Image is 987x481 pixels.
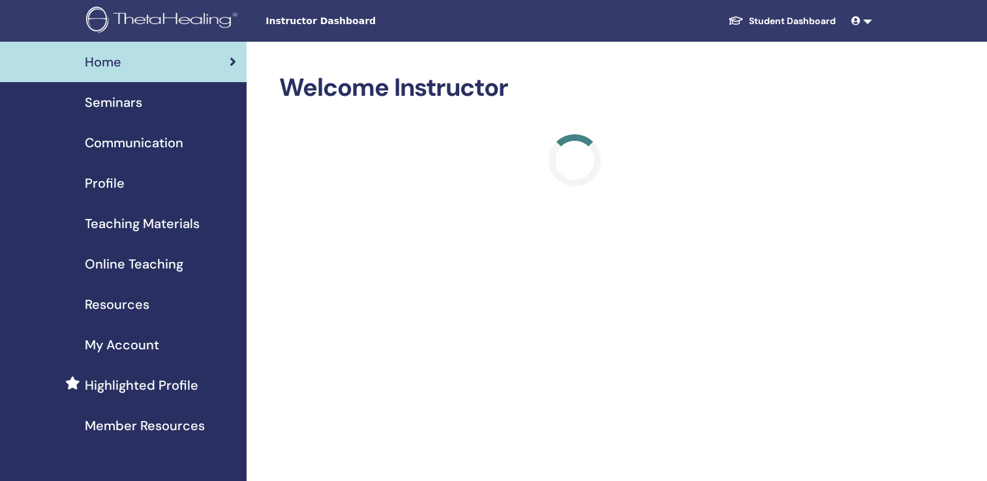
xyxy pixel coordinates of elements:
[728,15,744,26] img: graduation-cap-white.svg
[85,254,183,274] span: Online Teaching
[85,133,183,153] span: Communication
[86,7,242,36] img: logo.png
[85,52,121,72] span: Home
[279,73,870,103] h2: Welcome Instructor
[266,14,461,28] span: Instructor Dashboard
[718,9,846,33] a: Student Dashboard
[85,295,149,314] span: Resources
[85,93,142,112] span: Seminars
[85,214,200,233] span: Teaching Materials
[85,416,205,435] span: Member Resources
[85,375,198,395] span: Highlighted Profile
[85,335,159,355] span: My Account
[85,173,125,193] span: Profile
